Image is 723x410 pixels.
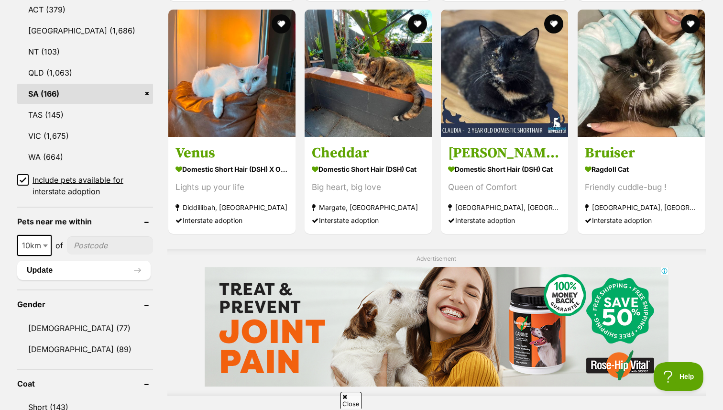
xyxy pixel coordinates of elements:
[17,318,153,338] a: [DEMOGRAPHIC_DATA] (77)
[578,137,705,234] a: Bruiser Ragdoll Cat Friendly cuddle-bug ! [GEOGRAPHIC_DATA], [GEOGRAPHIC_DATA] Interstate adoption
[408,14,427,33] button: favourite
[272,14,291,33] button: favourite
[441,10,568,137] img: Claudia - 2 Year Old Domestic Short Hair - Domestic Short Hair (DSH) Cat
[585,181,698,194] div: Friendly cuddle-bug !
[175,181,288,194] div: Lights up your life
[17,261,151,280] button: Update
[17,63,153,83] a: QLD (1,063)
[18,239,51,252] span: 10km
[168,137,296,234] a: Venus Domestic Short Hair (DSH) x Oriental Shorthair Cat Lights up your life Diddillibah, [GEOGRA...
[340,392,361,409] span: Close
[312,201,425,214] strong: Margate, [GEOGRAPHIC_DATA]
[167,249,706,396] div: Advertisement
[448,144,561,162] h3: [PERSON_NAME] - [DEMOGRAPHIC_DATA] Domestic Short Hair
[17,379,153,388] header: Coat
[545,14,564,33] button: favourite
[55,240,63,251] span: of
[17,300,153,309] header: Gender
[17,126,153,146] a: VIC (1,675)
[17,147,153,167] a: WA (664)
[305,137,432,234] a: Cheddar Domestic Short Hair (DSH) Cat Big heart, big love Margate, [GEOGRAPHIC_DATA] Interstate a...
[312,214,425,227] div: Interstate adoption
[305,10,432,137] img: Cheddar - Domestic Short Hair (DSH) Cat
[175,214,288,227] div: Interstate adoption
[17,84,153,104] a: SA (166)
[578,10,705,137] img: Bruiser - Ragdoll Cat
[168,10,296,137] img: Venus - Domestic Short Hair (DSH) x Oriental Shorthair Cat
[448,162,561,176] strong: Domestic Short Hair (DSH) Cat
[33,174,153,197] span: Include pets available for interstate adoption
[67,236,153,255] input: postcode
[681,14,700,33] button: favourite
[312,181,425,194] div: Big heart, big love
[448,214,561,227] div: Interstate adoption
[175,201,288,214] strong: Diddillibah, [GEOGRAPHIC_DATA]
[441,137,568,234] a: [PERSON_NAME] - [DEMOGRAPHIC_DATA] Domestic Short Hair Domestic Short Hair (DSH) Cat Queen of Com...
[312,144,425,162] h3: Cheddar
[175,144,288,162] h3: Venus
[17,105,153,125] a: TAS (145)
[17,339,153,359] a: [DEMOGRAPHIC_DATA] (89)
[654,362,704,391] iframe: Help Scout Beacon - Open
[312,162,425,176] strong: Domestic Short Hair (DSH) Cat
[585,162,698,176] strong: Ragdoll Cat
[205,267,668,387] iframe: Advertisement
[448,181,561,194] div: Queen of Comfort
[17,217,153,226] header: Pets near me within
[17,235,52,256] span: 10km
[585,214,698,227] div: Interstate adoption
[17,21,153,41] a: [GEOGRAPHIC_DATA] (1,686)
[17,42,153,62] a: NT (103)
[448,201,561,214] strong: [GEOGRAPHIC_DATA], [GEOGRAPHIC_DATA]
[17,174,153,197] a: Include pets available for interstate adoption
[175,162,288,176] strong: Domestic Short Hair (DSH) x Oriental Shorthair Cat
[585,201,698,214] strong: [GEOGRAPHIC_DATA], [GEOGRAPHIC_DATA]
[585,144,698,162] h3: Bruiser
